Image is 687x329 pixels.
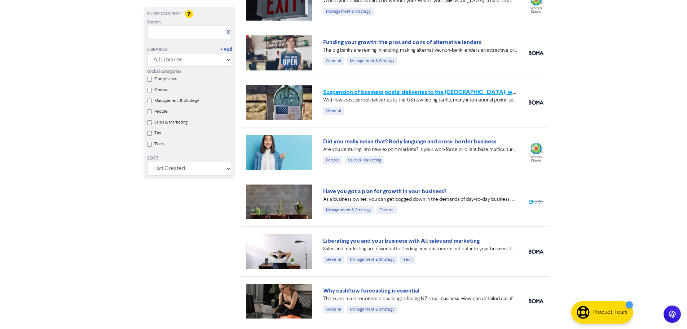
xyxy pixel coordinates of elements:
div: The big banks are reining in lending, making alternative, non-bank lenders an attractive proposit... [323,47,518,54]
img: spotlight [529,200,543,204]
a: Have you got a plan for growth in your business? [323,188,446,195]
div: Management & Strategy [347,57,397,65]
label: People [154,108,168,115]
img: boma [529,51,543,55]
img: wolters_kluwer [529,143,543,162]
a: Why cashflow forecasting is essential [323,287,419,294]
div: As a business owner, you can get bogged down in the demands of day-to-day business. We can help b... [323,196,518,203]
div: Filter Content [147,11,232,17]
div: General [323,306,344,313]
label: Sales & Marketing [154,119,188,126]
label: Tech [154,141,164,147]
div: General [323,57,344,65]
label: Management & Strategy [154,98,199,104]
img: boma [529,100,543,105]
a: Liberating you and your business with AI: sales and marketing [323,237,480,244]
div: Management & Strategy [347,306,397,313]
img: boma [529,299,543,303]
div: Management & Strategy [323,206,374,214]
a: Suspension of business postal deliveries to the [GEOGRAPHIC_DATA]: what options do you have? [323,88,577,96]
iframe: Chat Widget [651,294,687,329]
div: General [323,256,344,264]
span: Search [147,19,161,26]
a: Did you really mean that? Body language and cross-border business [323,138,496,145]
a: X [227,30,230,35]
div: General [376,206,397,214]
div: Tech [400,256,415,264]
div: General [323,107,344,115]
div: There are major economic challenges facing NZ small business. How can detailed cashflow forecasti... [323,295,518,303]
div: Libraries [147,47,167,53]
div: Sales and marketing are essential for finding new customers but eat into your business time. We e... [323,245,518,253]
label: General [154,87,169,93]
label: Tax [154,130,161,137]
div: Management & Strategy [323,8,374,16]
label: Compliance [154,76,177,82]
div: People [323,156,342,164]
div: With low-cost parcel deliveries to the US now facing tariffs, many international postal services ... [323,96,518,104]
div: Sort [147,155,232,162]
div: Are you venturing into new export markets? Is your workforce or client base multicultural? Be awa... [323,146,518,153]
img: boma [529,250,543,254]
div: Global categories [147,69,232,75]
div: Management & Strategy [347,256,397,264]
a: + Add [221,47,232,53]
div: Sales & Marketing [345,156,384,164]
a: Funding your growth: the pros and cons of alternative lenders [323,39,481,46]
